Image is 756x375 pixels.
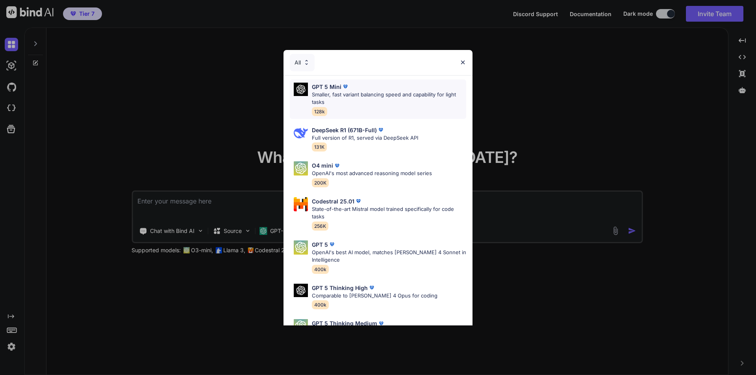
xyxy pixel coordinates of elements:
span: 200K [312,178,329,187]
p: Smaller, fast variant balancing speed and capability for light tasks [312,91,466,106]
img: premium [354,197,362,205]
span: 131K [312,142,327,151]
p: O4 mini [312,161,333,170]
img: Pick Models [294,161,308,175]
img: Pick Models [294,197,308,211]
p: OpenAI's most advanced reasoning model series [312,170,432,177]
p: Codestral 25.01 [312,197,354,205]
p: DeepSeek R1 (671B-Full) [312,126,377,134]
p: Full version of R1, served via DeepSeek API [312,134,418,142]
p: OpenAI's best AI model, matches [PERSON_NAME] 4 Sonnet in Intelligence [312,249,466,264]
img: Pick Models [294,83,308,96]
img: premium [341,83,349,91]
img: premium [368,284,376,292]
img: premium [333,162,341,170]
img: Pick Models [294,240,308,255]
span: 400k [312,265,329,274]
span: 128k [312,107,327,116]
p: GPT 5 Mini [312,83,341,91]
img: premium [328,240,336,248]
img: premium [377,320,385,327]
p: State-of-the-art Mistral model trained specifically for code tasks [312,205,466,221]
p: GPT 5 Thinking Medium [312,319,377,327]
img: Pick Models [303,59,310,66]
img: Pick Models [294,319,308,333]
span: 256K [312,222,328,231]
p: GPT 5 [312,240,328,249]
span: 400k [312,300,329,309]
img: premium [377,126,385,134]
p: Comparable to [PERSON_NAME] 4 Opus for coding [312,292,437,300]
p: GPT 5 Thinking High [312,284,368,292]
div: All [290,54,315,71]
img: Pick Models [294,284,308,297]
img: close [460,59,466,66]
img: Pick Models [294,126,308,140]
